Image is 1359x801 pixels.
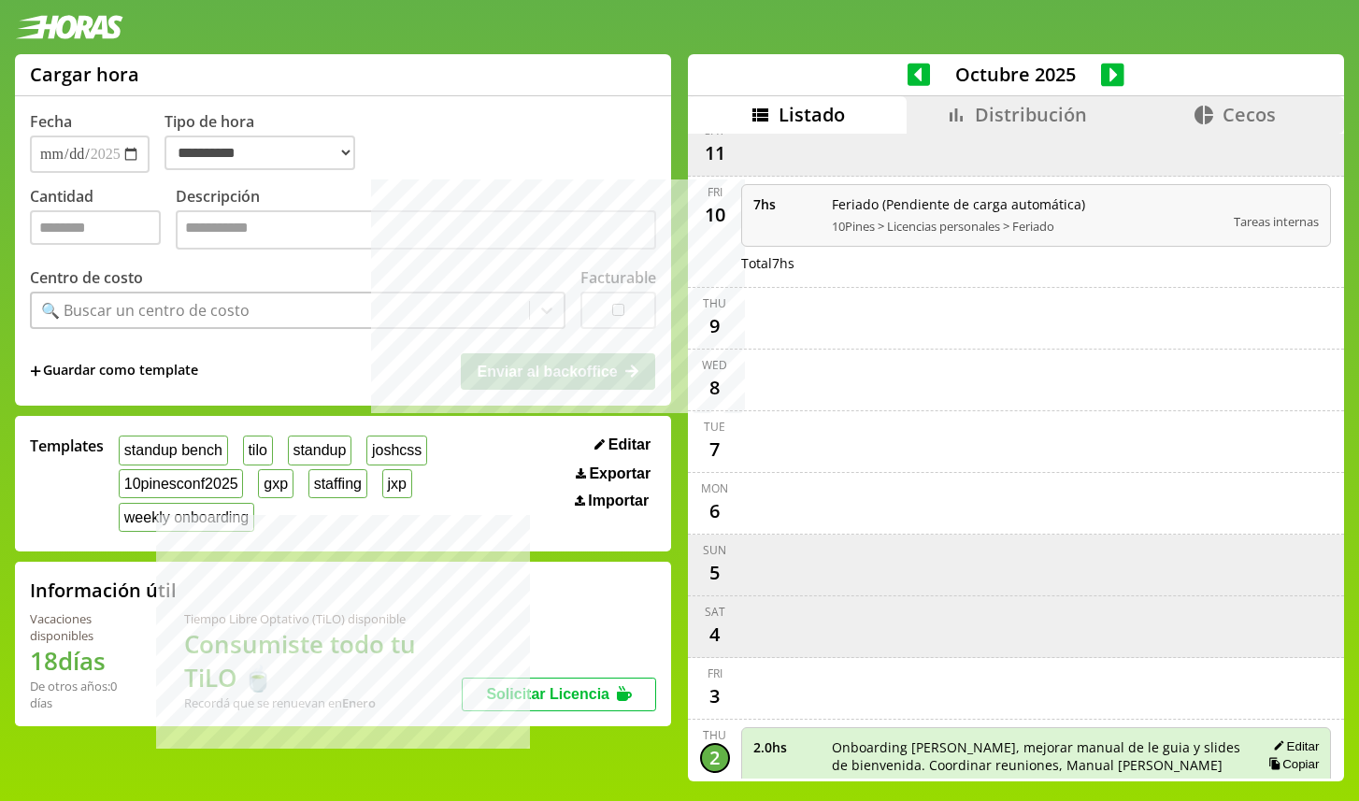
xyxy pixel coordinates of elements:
[184,694,463,711] div: Recordá que se renuevan en
[704,419,725,435] div: Tue
[30,436,104,456] span: Templates
[703,542,726,558] div: Sun
[119,436,228,465] button: standup bench
[589,465,651,482] span: Exportar
[1234,213,1319,230] span: Tareas internas
[832,195,1222,213] span: Feriado (Pendiente de carga automática)
[700,681,730,711] div: 3
[30,267,143,288] label: Centro de costo
[702,357,727,373] div: Wed
[753,195,819,213] span: 7 hs
[700,435,730,465] div: 7
[608,436,651,453] span: Editar
[41,300,250,321] div: 🔍 Buscar un centro de costo
[30,678,139,711] div: De otros años: 0 días
[258,469,293,498] button: gxp
[30,62,139,87] h1: Cargar hora
[119,469,243,498] button: 10pinesconf2025
[342,694,376,711] b: Enero
[382,469,412,498] button: jxp
[832,218,1222,235] span: 10Pines > Licencias personales > Feriado
[15,15,123,39] img: logotipo
[832,738,1241,792] span: Onboarding [PERSON_NAME], mejorar manual de le guia y slides de bienvenida. Coordinar reuniones, ...
[1267,738,1319,754] button: Editar
[700,311,730,341] div: 9
[703,727,726,743] div: Thu
[588,493,649,509] span: Importar
[700,743,730,773] div: 2
[486,686,609,702] span: Solicitar Licencia
[700,620,730,650] div: 4
[741,254,1332,272] div: Total 7 hs
[580,267,656,288] label: Facturable
[119,503,254,532] button: weekly onboarding
[30,610,139,644] div: Vacaciones disponibles
[700,558,730,588] div: 5
[165,111,370,173] label: Tipo de hora
[30,644,139,678] h1: 18 días
[184,610,463,627] div: Tiempo Libre Optativo (TiLO) disponible
[165,136,355,170] select: Tipo de hora
[705,604,725,620] div: Sat
[462,678,656,711] button: Solicitar Licencia
[700,373,730,403] div: 8
[570,465,656,483] button: Exportar
[30,361,198,381] span: +Guardar como template
[30,210,161,245] input: Cantidad
[30,578,177,603] h2: Información útil
[1223,102,1276,127] span: Cecos
[708,184,722,200] div: Fri
[288,436,352,465] button: standup
[701,480,728,496] div: Mon
[366,436,427,465] button: joshcss
[700,200,730,230] div: 10
[30,111,72,132] label: Fecha
[30,361,41,381] span: +
[243,436,273,465] button: tilo
[176,186,656,254] label: Descripción
[184,627,463,694] h1: Consumiste todo tu TiLO 🍵
[753,738,819,756] span: 2.0 hs
[700,496,730,526] div: 6
[308,469,367,498] button: staffing
[30,186,176,254] label: Cantidad
[975,102,1087,127] span: Distribución
[700,138,730,168] div: 11
[703,295,726,311] div: Thu
[779,102,845,127] span: Listado
[176,210,656,250] textarea: Descripción
[589,436,656,454] button: Editar
[930,62,1101,87] span: Octubre 2025
[1263,756,1319,772] button: Copiar
[708,665,722,681] div: Fri
[688,134,1344,779] div: scrollable content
